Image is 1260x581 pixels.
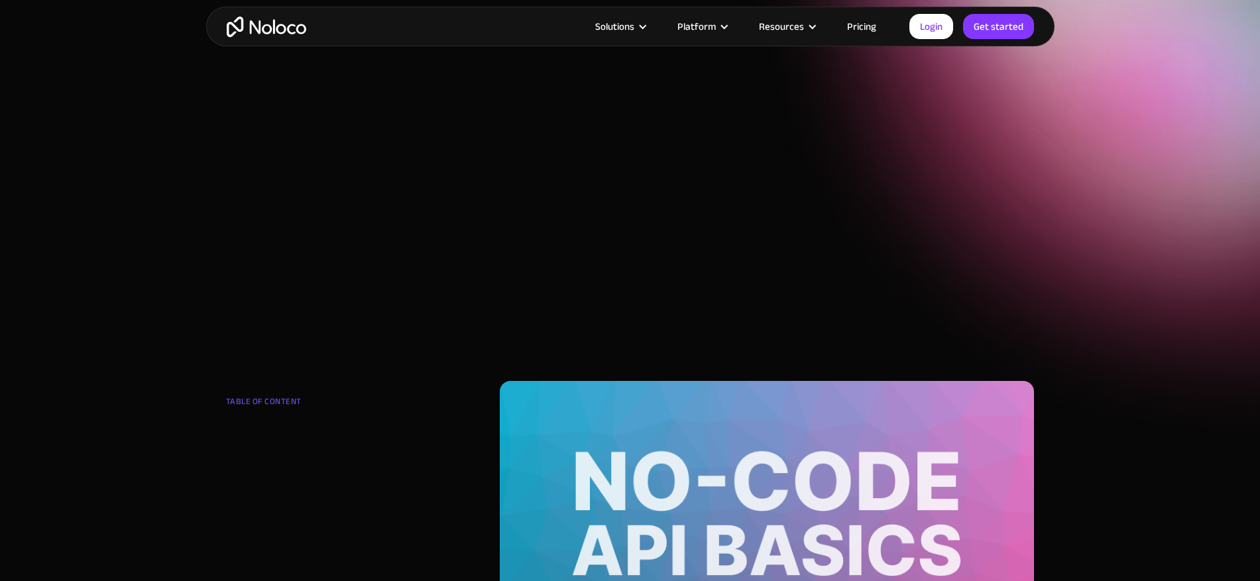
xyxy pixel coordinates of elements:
div: Resources [742,18,830,35]
div: TABLE OF CONTENT [226,392,386,418]
a: Get started [963,14,1034,39]
a: home [227,17,306,37]
div: Platform [661,18,742,35]
div: Solutions [595,18,634,35]
a: Pricing [830,18,893,35]
a: Login [909,14,953,39]
div: Solutions [579,18,661,35]
div: Resources [759,18,804,35]
div: Platform [677,18,716,35]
